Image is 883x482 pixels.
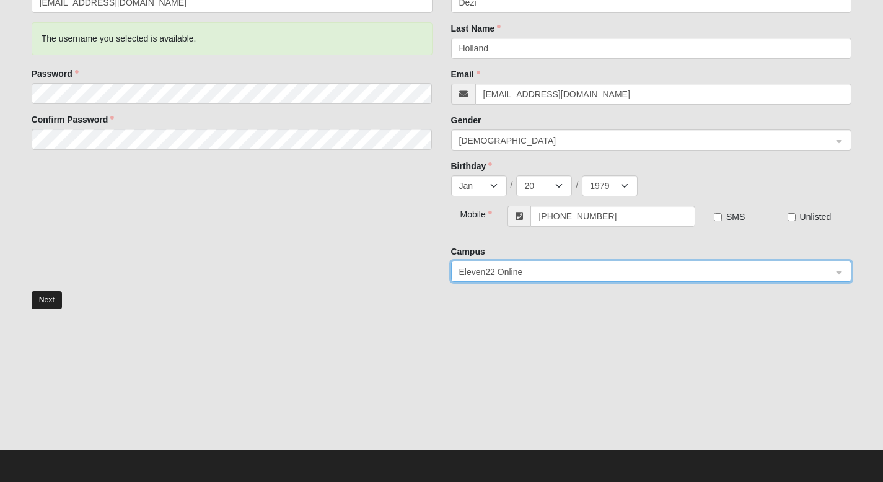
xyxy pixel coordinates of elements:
[726,212,745,222] span: SMS
[459,134,833,147] span: Male
[32,68,79,80] label: Password
[451,68,480,81] label: Email
[800,212,832,222] span: Unlisted
[451,245,485,258] label: Campus
[451,22,501,35] label: Last Name
[451,206,485,221] div: Mobile
[451,160,493,172] label: Birthday
[32,22,433,55] div: The username you selected is available.
[32,291,62,309] button: Next
[451,114,481,126] label: Gender
[576,178,578,191] span: /
[788,213,796,221] input: Unlisted
[32,113,115,126] label: Confirm Password
[714,213,722,221] input: SMS
[511,178,513,191] span: /
[459,265,822,279] span: Eleven22 Online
